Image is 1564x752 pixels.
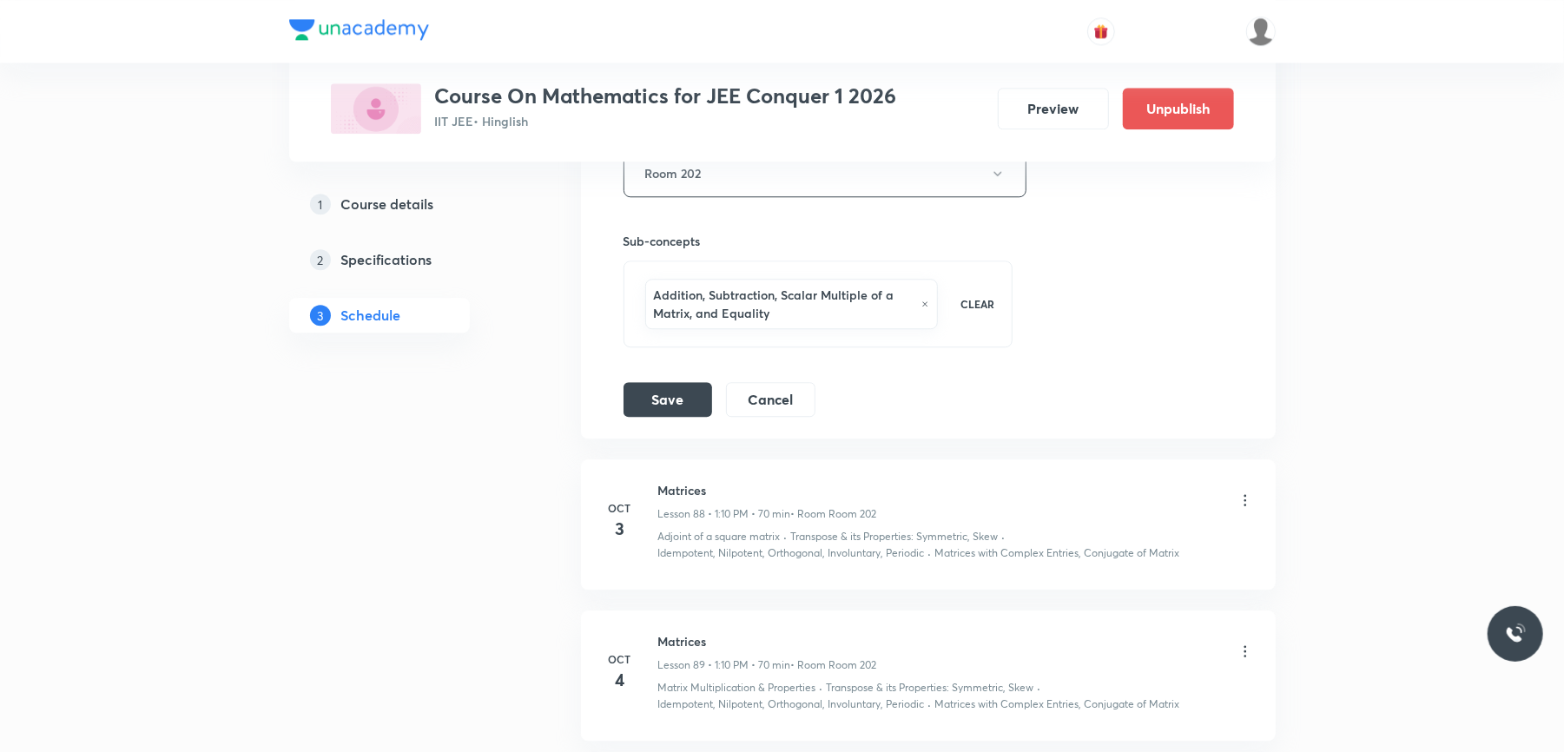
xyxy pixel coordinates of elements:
[658,680,816,696] p: Matrix Multiplication & Properties
[935,696,1180,712] p: Matrices with Complex Entries, Conjugate of Matrix
[726,382,815,417] button: Cancel
[784,529,788,544] div: ·
[341,194,434,214] h5: Course details
[1093,23,1109,39] img: avatar
[624,382,712,417] button: Save
[658,506,791,522] p: Lesson 88 • 1:10 PM • 70 min
[341,305,401,326] h5: Schedule
[331,83,421,134] img: ED7D06C4-BF14-430C-93AE-674BFBE97290_plus.png
[1246,16,1276,46] img: Shubham K Singh
[603,500,637,516] h6: Oct
[310,249,331,270] p: 2
[1505,623,1526,644] img: ttu
[654,286,914,322] h6: Addition, Subtraction, Scalar Multiple of a Matrix, and Equality
[791,657,877,673] p: • Room Room 202
[1087,17,1115,45] button: avatar
[435,112,897,130] p: IIT JEE • Hinglish
[658,696,925,712] p: Idempotent, Nilpotent, Orthogonal, Involuntary, Periodic
[791,529,999,544] p: Transpose & its Properties: Symmetric, Skew
[603,516,637,542] h4: 3
[289,187,525,221] a: 1Course details
[1038,680,1041,696] div: ·
[928,545,932,561] div: ·
[310,305,331,326] p: 3
[289,242,525,277] a: 2Specifications
[624,149,1026,197] button: Room 202
[820,680,823,696] div: ·
[998,88,1109,129] button: Preview
[310,194,331,214] p: 1
[603,651,637,667] h6: Oct
[658,657,791,673] p: Lesson 89 • 1:10 PM • 70 min
[928,696,932,712] div: ·
[935,545,1180,561] p: Matrices with Complex Entries, Conjugate of Matrix
[658,545,925,561] p: Idempotent, Nilpotent, Orthogonal, Involuntary, Periodic
[341,249,432,270] h5: Specifications
[289,19,429,40] img: Company Logo
[603,667,637,693] h4: 4
[1002,529,1006,544] div: ·
[658,632,877,650] h6: Matrices
[1123,88,1234,129] button: Unpublish
[791,506,877,522] p: • Room Room 202
[960,296,994,312] p: CLEAR
[289,19,429,44] a: Company Logo
[624,232,1013,250] h6: Sub-concepts
[658,481,877,499] h6: Matrices
[827,680,1034,696] p: Transpose & its Properties: Symmetric, Skew
[658,529,781,544] p: Adjoint of a square matrix
[435,83,897,109] h3: Course On Mathematics for JEE Conquer 1 2026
